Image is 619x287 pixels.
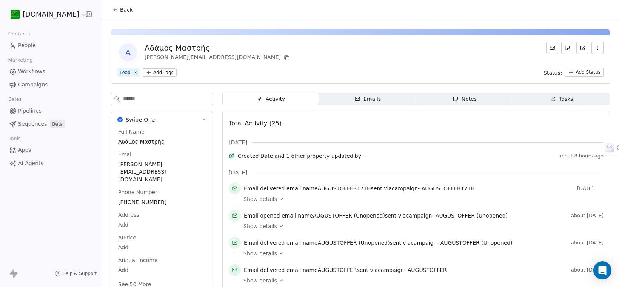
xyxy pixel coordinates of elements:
[118,138,206,145] span: Αδάμος Μαστρής
[593,261,611,279] div: Open Intercom Messenger
[5,54,36,66] span: Marketing
[243,250,598,257] a: Show details
[544,69,562,77] span: Status:
[244,266,447,274] span: email name sent via campaign -
[111,111,213,128] button: Swipe OneSwipe One
[6,144,95,156] a: Apps
[108,3,137,17] button: Back
[18,146,31,154] span: Apps
[244,185,285,191] span: Email delivered
[244,267,285,273] span: Email delivered
[6,65,95,78] a: Workflows
[229,169,247,176] span: [DATE]
[243,222,277,230] span: Show details
[244,213,280,219] span: Email opened
[120,69,131,76] div: Lead
[559,153,604,159] span: about 8 hours ago
[143,68,177,77] button: Add Tags
[354,95,381,103] div: Emails
[62,270,97,276] span: Help & Support
[571,213,604,219] span: about [DATE]
[244,212,508,219] span: email name sent via campaign -
[118,160,206,183] span: [PERSON_NAME][EMAIL_ADDRESS][DOMAIN_NAME]
[318,240,390,246] span: AUGUSTOFFER (Unopened)
[118,198,206,206] span: [PHONE_NUMBER]
[18,68,45,76] span: Workflows
[50,120,65,128] span: Beta
[243,222,598,230] a: Show details
[243,195,277,203] span: Show details
[5,94,25,105] span: Sales
[145,53,291,62] div: [PERSON_NAME][EMAIL_ADDRESS][DOMAIN_NAME]
[117,256,159,264] span: Annual Income
[18,107,42,115] span: Pipelines
[318,267,357,273] span: AUGUSTOFFER
[18,120,47,128] span: Sequences
[355,152,361,160] span: by
[118,266,206,274] span: Add
[550,95,573,103] div: Tasks
[408,267,447,273] span: AUGUSTOFFER
[238,152,273,160] span: Created Date
[23,9,79,19] span: [DOMAIN_NAME]
[117,117,123,122] img: Swipe One
[243,277,277,284] span: Show details
[243,195,598,203] a: Show details
[6,118,95,130] a: SequencesBeta
[18,42,36,49] span: People
[244,185,475,192] span: email name sent via campaign -
[117,211,141,219] span: Address
[120,6,133,14] span: Back
[5,133,24,144] span: Tools
[145,43,291,53] div: Αδάμος Μαστρής
[440,240,513,246] span: AUGUSTOFFER (Unopened)
[118,244,206,251] span: Add
[11,10,20,19] img: 439216937_921727863089572_7037892552807592703_n%20(1).jpg
[6,79,95,91] a: Campaigns
[117,128,146,136] span: Full Name
[18,81,48,89] span: Campaigns
[5,28,33,40] span: Contacts
[571,267,604,273] span: about [DATE]
[313,213,385,219] span: AUGUSTOFFER (Unopened)
[229,120,282,127] span: Total Activity (25)
[119,43,137,62] span: Α
[117,234,138,241] span: AIPrice
[422,185,475,191] span: AUGUSTOFFER17TH
[565,68,604,77] button: Add Status
[118,221,206,228] span: Add
[117,188,159,196] span: Phone Number
[229,139,247,146] span: [DATE]
[126,116,155,123] span: Swipe One
[18,159,43,167] span: AI Agents
[117,151,134,158] span: Email
[577,185,604,191] span: [DATE]
[244,240,285,246] span: Email delivered
[436,213,508,219] span: AUGUSTOFFER (Unopened)
[243,250,277,257] span: Show details
[571,240,604,246] span: about [DATE]
[55,270,97,276] a: Help & Support
[9,8,80,21] button: [DOMAIN_NAME]
[318,185,371,191] span: AUGUSTOFFER17TH
[6,157,95,170] a: AI Agents
[244,239,513,247] span: email name sent via campaign -
[453,95,477,103] div: Notes
[6,39,95,52] a: People
[6,105,95,117] a: Pipelines
[274,152,353,160] span: and 1 other property updated
[243,277,598,284] a: Show details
